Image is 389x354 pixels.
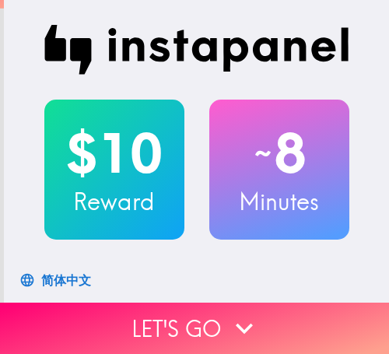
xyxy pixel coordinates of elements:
button: 简体中文 [16,265,97,296]
h2: $10 [44,121,184,185]
h3: Minutes [209,185,349,218]
span: ~ [252,130,274,177]
img: Instapanel [44,25,349,75]
h2: 8 [209,121,349,185]
div: 简体中文 [41,269,91,291]
h3: Reward [44,185,184,218]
